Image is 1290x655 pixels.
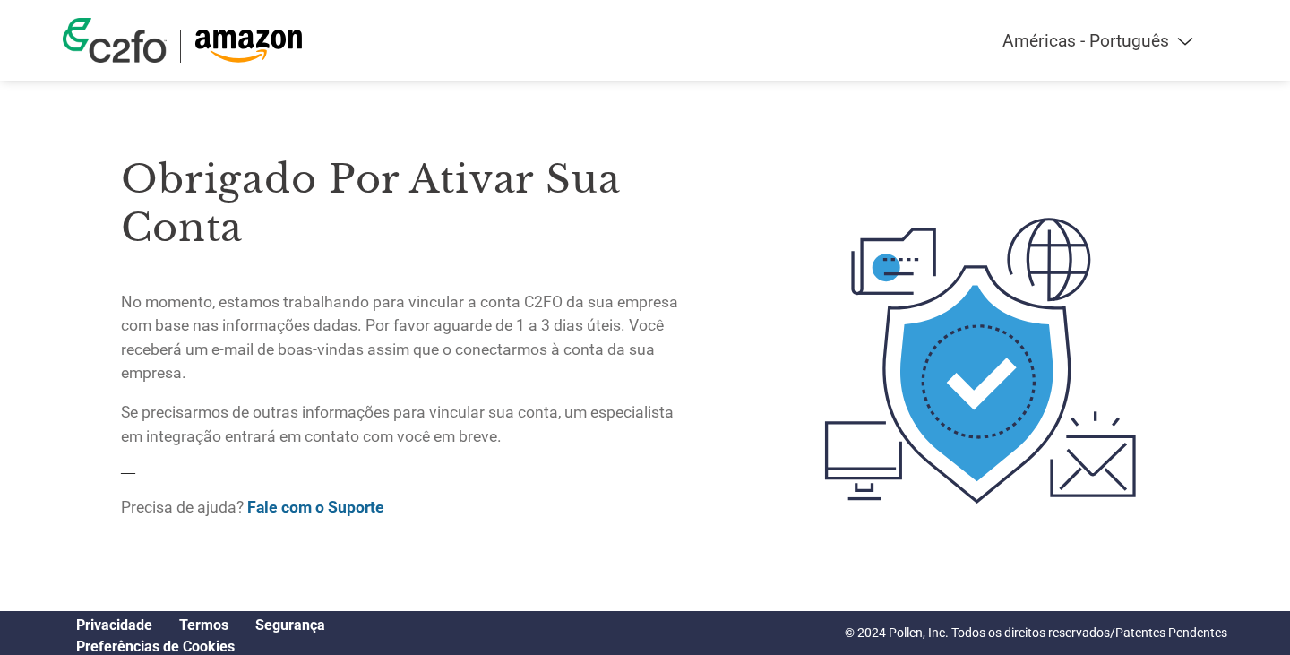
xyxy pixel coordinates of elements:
a: Fale com o Suporte [247,498,384,516]
p: © 2024 Pollen, Inc. Todos os direitos reservados/Patentes Pendentes [845,624,1227,642]
a: Segurança [255,616,325,633]
a: Termos [179,616,228,633]
div: Open Cookie Preferences Modal [63,638,339,655]
p: Se precisarmos de outras informações para vincular sua conta, um especialista em integração entra... [121,401,687,448]
p: Precisa de ajuda? [121,496,687,519]
img: activated [792,116,1169,605]
img: c2fo logo [63,18,167,63]
div: — [121,116,687,535]
img: Amazon [194,30,303,63]
h3: Obrigado por ativar sua conta [121,155,687,252]
a: Privacidade [76,616,152,633]
p: No momento, estamos trabalhando para vincular a conta C2FO da sua empresa com base nas informaçõe... [121,290,687,385]
a: Cookie Preferences, opens a dedicated popup modal window [76,638,235,655]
